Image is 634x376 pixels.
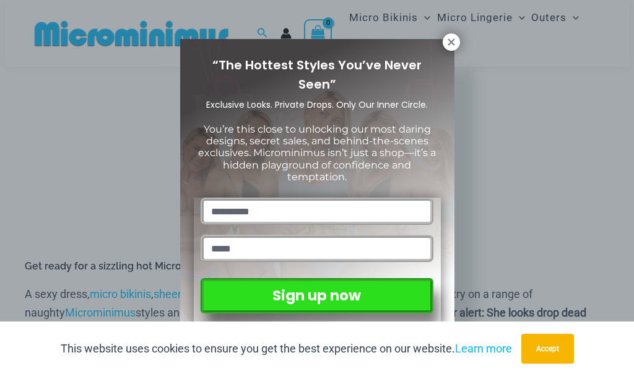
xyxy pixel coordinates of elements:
a: Learn more [455,342,512,355]
button: Accept [521,334,574,364]
span: “The Hottest Styles You’ve Never Seen” [212,56,422,93]
span: You’re this close to unlocking our most daring designs, secret sales, and behind-the-scenes exclu... [198,123,436,183]
p: This website uses cookies to ensure you get the best experience on our website. [61,339,512,358]
span: Exclusive Looks. Private Drops. Only Our Inner Circle. [206,98,428,111]
button: Sign up now [201,278,433,313]
button: Close [443,33,460,51]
